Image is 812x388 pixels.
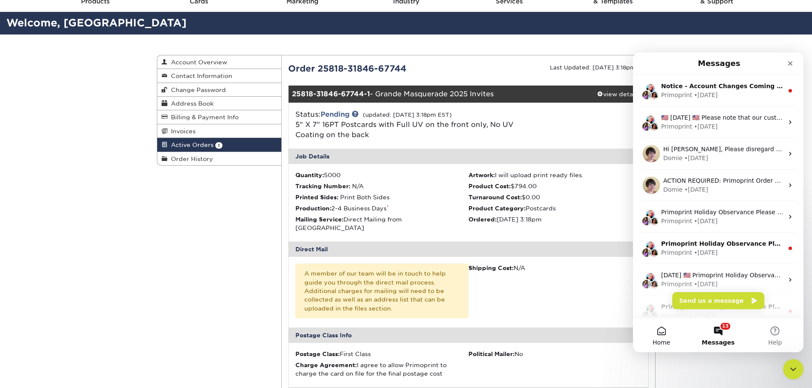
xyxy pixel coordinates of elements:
[282,62,468,75] div: Order 25818-31846-67744
[168,114,239,121] span: Billing & Payment Info
[352,183,364,190] span: N/A
[588,90,648,98] div: view details
[168,86,226,93] span: Change Password
[292,90,370,98] strong: 25818-31846-67744-1
[10,93,27,110] img: Profile image for Domie
[9,227,19,237] img: Erica avatar
[468,264,514,271] strong: Shipping Cost:
[52,101,75,110] div: • [DATE]
[468,204,642,213] li: Postcards
[295,172,324,178] strong: Quantity:
[340,194,390,201] span: Print Both Sides
[12,251,23,262] img: Jenny avatar
[295,205,331,212] strong: Production:
[289,241,648,257] div: Direct Mail
[16,164,26,174] img: Avery avatar
[168,141,214,148] span: Active Orders
[295,351,340,357] strong: Postage Class:
[168,155,213,162] span: Order History
[16,227,26,237] img: Avery avatar
[168,59,227,66] span: Account Overview
[157,97,282,110] a: Address Book
[61,227,85,236] div: • [DATE]
[468,216,497,223] strong: Ordered:
[289,86,588,103] div: - Grande Masquerade 2025 Invites
[9,258,19,268] img: Erica avatar
[295,350,468,358] li: First Class
[28,70,59,79] div: Primoprint
[295,361,468,378] li: I agree to allow Primoprint to charge the card on file for the final postage cost
[289,149,648,164] div: Job Details
[157,124,282,138] a: Invoices
[16,195,26,205] img: Avery avatar
[168,72,232,79] span: Contact Information
[30,101,50,110] div: Domie
[295,194,338,201] strong: Printed Sides:
[61,70,85,79] div: • [DATE]
[168,100,214,107] span: Address Book
[61,259,85,268] div: • [DATE]
[468,172,495,178] strong: Artwork:
[69,287,101,293] span: Messages
[157,55,282,69] a: Account Overview
[468,351,514,357] strong: Political Mailer:
[30,133,50,142] div: Domie
[39,240,131,257] button: Send us a message
[28,227,59,236] div: Primoprint
[295,171,468,179] li: 5000
[9,164,19,174] img: Erica avatar
[633,52,803,352] iframe: Intercom live chat
[168,128,196,135] span: Invoices
[157,69,282,83] a: Contact Information
[135,287,149,293] span: Help
[363,112,452,118] small: (updated: [DATE] 3:18pm EST)
[321,110,350,118] a: Pending
[588,86,648,103] a: view details
[468,183,511,190] strong: Product Cost:
[57,266,113,300] button: Messages
[468,350,642,358] li: No
[16,258,26,268] img: Avery avatar
[157,138,282,152] a: Active Orders 1
[28,164,59,173] div: Primoprint
[12,157,23,167] img: Jenny avatar
[783,359,803,379] iframe: Intercom live chat
[468,215,642,224] li: [DATE] 3:18pm
[295,215,468,233] li: Direct Mailing from [GEOGRAPHIC_DATA]
[61,164,85,173] div: • [DATE]
[215,142,223,149] span: 1
[468,193,642,201] li: $0.00
[52,133,75,142] div: • [DATE]
[550,64,649,71] small: Last Updated: [DATE] 3:18pm EST
[157,152,282,165] a: Order History
[295,264,468,318] div: A member of our team will be in touch to help guide you through the direct mail process. Addition...
[12,188,23,198] img: Jenny avatar
[468,205,526,212] strong: Product Category:
[28,196,59,205] div: Primoprint
[2,362,72,385] iframe: Google Customer Reviews
[289,328,648,343] div: Postage Class Info
[289,109,528,140] div: Status:
[295,183,350,190] strong: Tracking Number:
[28,259,59,268] div: Primoprint
[295,204,468,213] li: 2-4 Business Days
[157,110,282,124] a: Billing & Payment Info
[9,195,19,205] img: Erica avatar
[295,121,514,139] a: 5" X 7" 16PT Postcards with Full UV on the front only, No UV Coating on the back
[468,171,642,179] li: I will upload print ready files.
[20,287,37,293] span: Home
[468,182,642,190] li: $794.00
[295,216,344,223] strong: Mailing Service:
[61,196,85,205] div: • [DATE]
[468,194,522,201] strong: Turnaround Cost:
